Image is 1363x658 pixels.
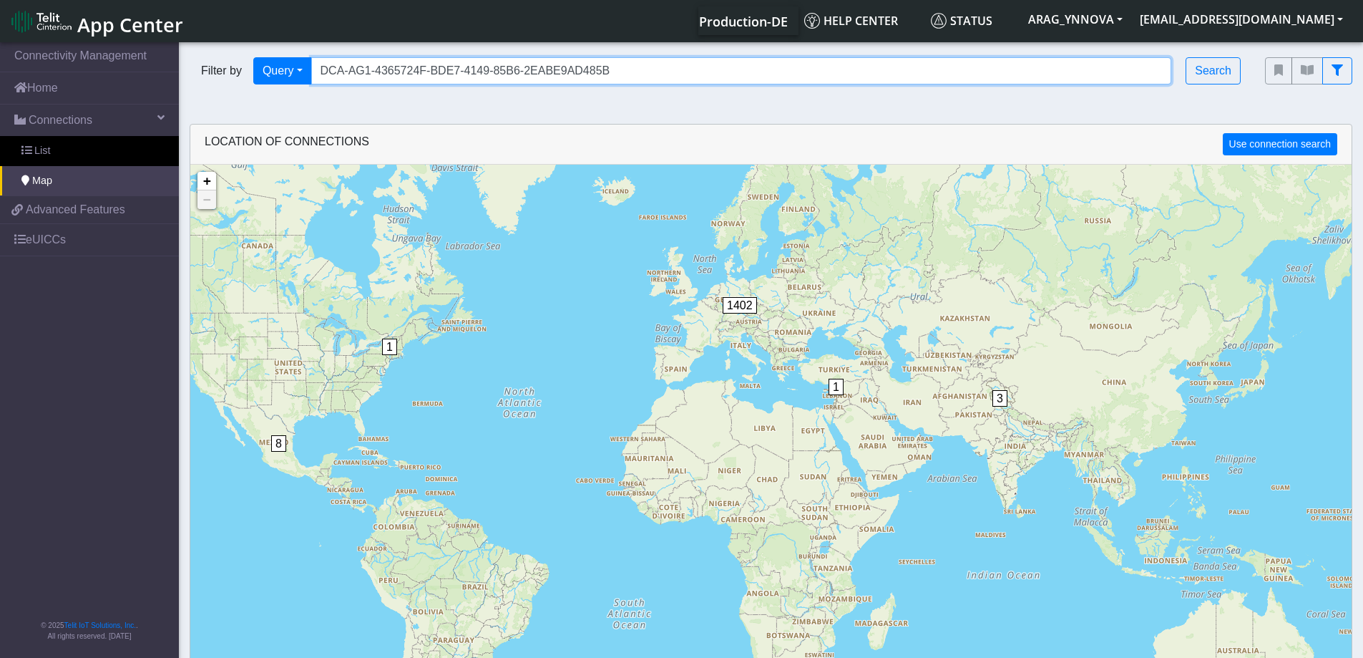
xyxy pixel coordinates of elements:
button: Query [253,57,312,84]
button: Search [1186,57,1241,84]
button: ARAG_YNNOVA [1020,6,1131,32]
a: Zoom in [197,172,216,190]
a: Zoom out [197,190,216,209]
span: App Center [77,11,183,38]
img: status.svg [931,13,947,29]
span: 1402 [723,297,757,314]
a: Your current platform instance [698,6,787,35]
span: List [34,143,50,159]
button: Use connection search [1223,133,1337,155]
span: Map [32,173,52,189]
input: Search... [311,57,1172,84]
span: Help center [804,13,898,29]
span: Filter by [190,62,253,79]
span: Production-DE [699,13,788,30]
div: 1 [829,379,843,422]
span: 1 [382,339,397,355]
div: LOCATION OF CONNECTIONS [190,125,1352,165]
img: logo-telit-cinterion-gw-new.png [11,10,72,33]
a: Help center [798,6,925,35]
span: Advanced Features [26,201,125,218]
a: Status [925,6,1020,35]
span: 8 [271,435,286,452]
a: App Center [11,6,181,37]
div: fitlers menu [1265,57,1352,84]
span: 1 [829,379,844,395]
button: [EMAIL_ADDRESS][DOMAIN_NAME] [1131,6,1352,32]
img: knowledge.svg [804,13,820,29]
div: 1 [382,339,396,382]
span: Status [931,13,992,29]
span: 3 [992,390,1007,407]
a: Telit IoT Solutions, Inc. [64,621,136,629]
span: Connections [29,112,92,129]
